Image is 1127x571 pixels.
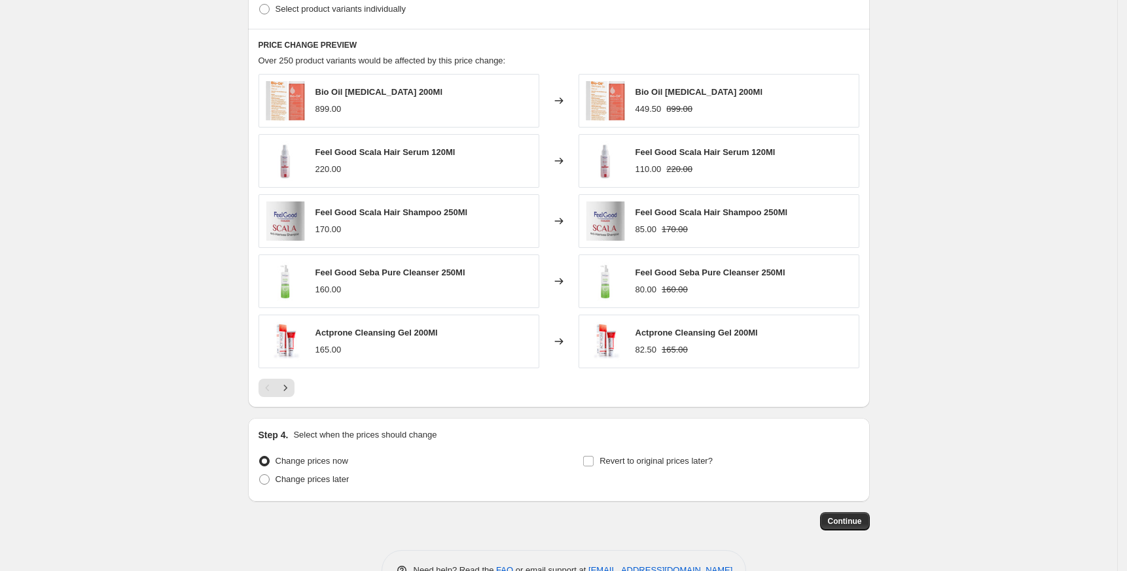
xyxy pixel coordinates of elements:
strike: 160.00 [662,283,688,296]
img: 78403_80x.jpg [266,201,305,241]
span: Feel Good Scala Hair Shampoo 250Ml [635,207,788,217]
div: 110.00 [635,163,662,176]
img: 78402_bbdf8ff1-3d7f-4907-a89d-cff8fc1674da_80x.webp [586,141,625,181]
div: 165.00 [315,343,342,356]
img: 78403_80x.jpg [586,201,625,241]
span: Bio Oil [MEDICAL_DATA] 200Ml [315,87,443,97]
strike: 165.00 [662,343,688,356]
img: 76338_c5dd3d67-9bf2-4a9f-998a-4989eeb3a85b_80x.webp [266,322,305,361]
span: Select product variants individually [276,4,406,14]
span: Feel Good Seba Pure Cleanser 250Ml [635,268,785,277]
span: Over 250 product variants would be affected by this price change: [259,56,506,65]
div: 80.00 [635,283,657,296]
div: 449.50 [635,103,662,116]
strike: 220.00 [666,163,692,176]
img: 78402_bbdf8ff1-3d7f-4907-a89d-cff8fc1674da_80x.webp [266,141,305,181]
span: Feel Good Scala Hair Serum 120Ml [635,147,776,157]
nav: Pagination [259,379,295,397]
button: Continue [820,512,870,530]
img: 78407_6a80df0e-ee3f-4bae-b881-8a4416921170_80x.webp [586,262,625,301]
div: 220.00 [315,163,342,176]
span: Feel Good Seba Pure Cleanser 250Ml [315,268,465,277]
div: 85.00 [635,223,657,236]
span: Change prices later [276,474,349,484]
span: Bio Oil [MEDICAL_DATA] 200Ml [635,87,763,97]
strike: 899.00 [666,103,692,116]
img: 78407_6a80df0e-ee3f-4bae-b881-8a4416921170_80x.webp [266,262,305,301]
span: Feel Good Scala Hair Serum 120Ml [315,147,456,157]
button: Next [276,379,295,397]
div: 170.00 [315,223,342,236]
span: Actprone Cleansing Gel 200Ml [315,328,438,337]
img: 59089_80x.jpg [266,81,305,120]
h6: PRICE CHANGE PREVIEW [259,40,859,50]
img: 76338_c5dd3d67-9bf2-4a9f-998a-4989eeb3a85b_80x.webp [586,322,625,361]
div: 160.00 [315,283,342,296]
h2: Step 4. [259,428,289,441]
p: Select when the prices should change [293,428,437,441]
span: Continue [828,516,862,527]
span: Change prices now [276,456,348,466]
img: 59089_80x.jpg [586,81,625,120]
span: Revert to original prices later? [599,456,713,466]
div: 82.50 [635,343,657,356]
div: 899.00 [315,103,342,116]
span: Feel Good Scala Hair Shampoo 250Ml [315,207,468,217]
strike: 170.00 [662,223,688,236]
span: Actprone Cleansing Gel 200Ml [635,328,758,337]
